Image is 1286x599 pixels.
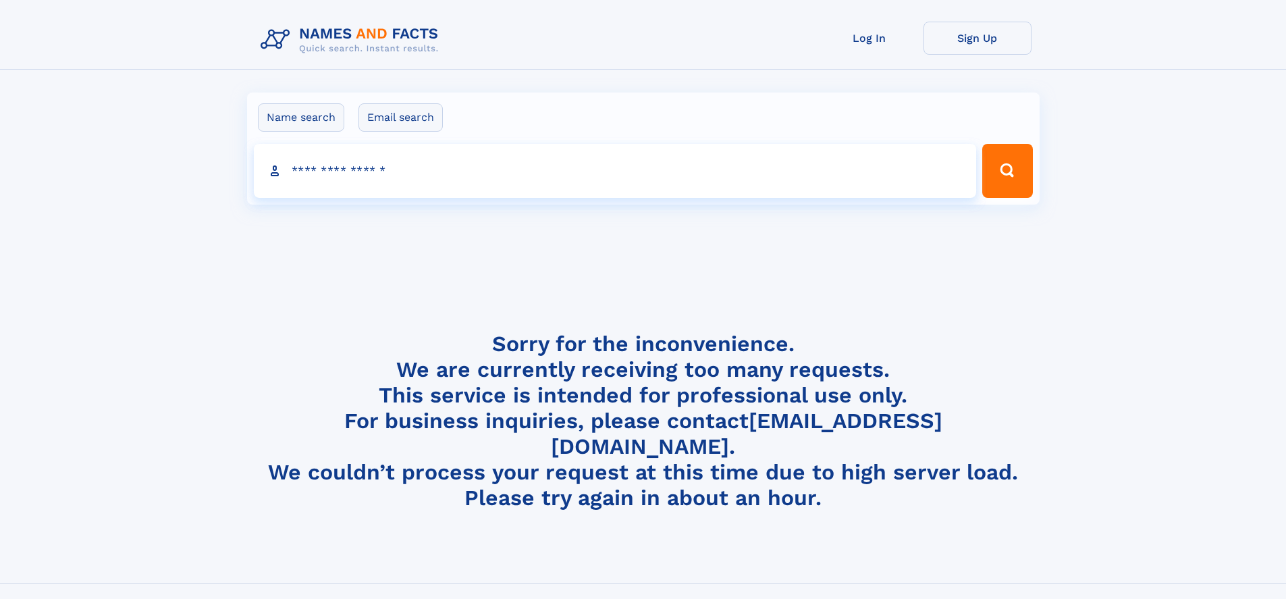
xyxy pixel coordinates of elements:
[982,144,1032,198] button: Search Button
[255,331,1032,511] h4: Sorry for the inconvenience. We are currently receiving too many requests. This service is intend...
[254,144,977,198] input: search input
[923,22,1032,55] a: Sign Up
[815,22,923,55] a: Log In
[258,103,344,132] label: Name search
[255,22,450,58] img: Logo Names and Facts
[551,408,942,459] a: [EMAIL_ADDRESS][DOMAIN_NAME]
[358,103,443,132] label: Email search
